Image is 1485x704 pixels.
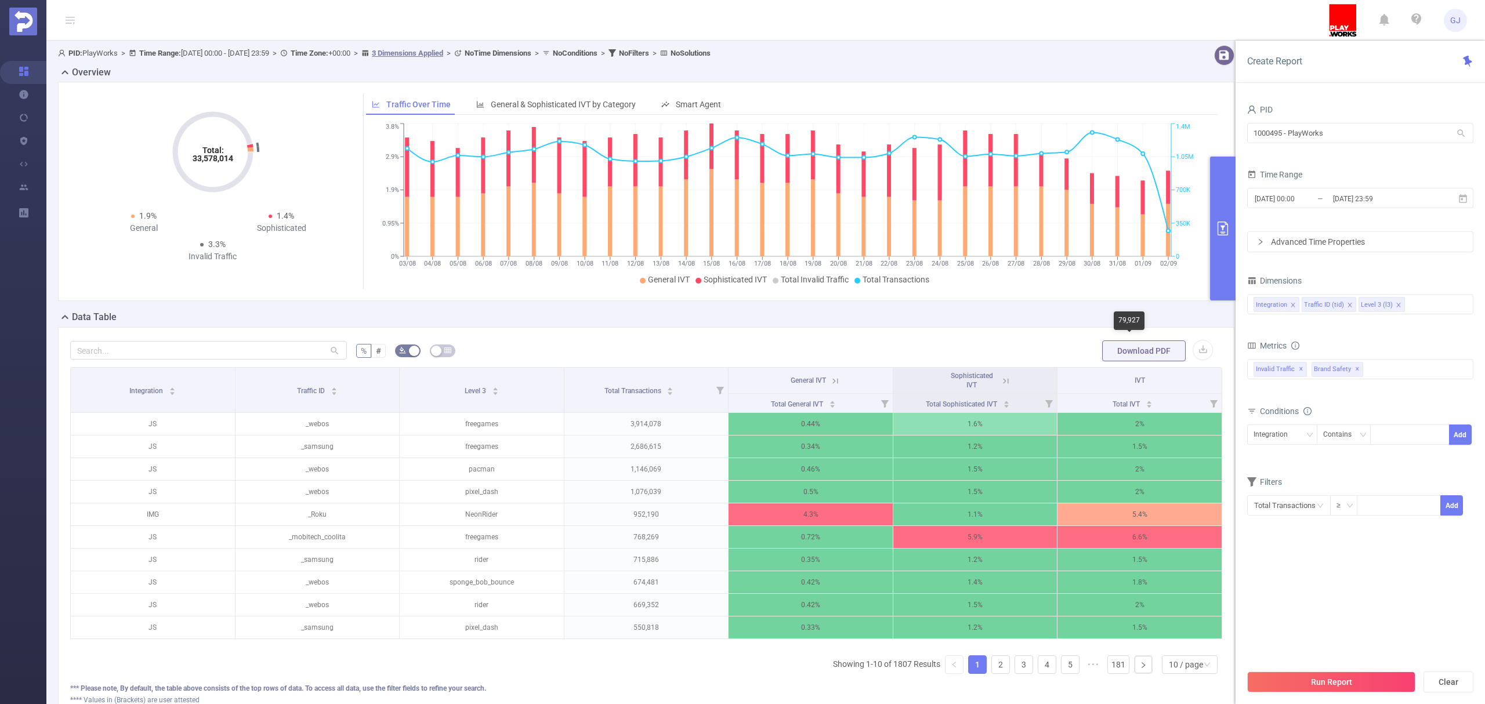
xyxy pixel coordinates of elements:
li: Integration [1254,297,1299,312]
p: 674,481 [564,571,729,593]
span: Filters [1247,477,1282,487]
p: 1.5% [1057,549,1222,571]
i: icon: caret-up [1146,399,1152,402]
input: Search... [70,341,347,360]
tspan: 07/08 [500,260,517,267]
li: Showing 1-10 of 1807 Results [833,655,940,674]
div: Sort [1146,399,1153,406]
i: icon: caret-down [1004,403,1010,407]
i: icon: right [1140,662,1147,669]
p: 5.9% [893,526,1057,548]
button: Download PDF [1102,340,1186,361]
span: Traffic Over Time [386,100,451,109]
u: 3 Dimensions Applied [372,49,443,57]
p: 2% [1057,458,1222,480]
tspan: 3.8% [386,124,399,131]
p: 2% [1057,413,1222,435]
i: icon: bar-chart [476,100,484,108]
i: icon: down [1360,431,1367,440]
li: 2 [991,655,1010,674]
i: icon: right [1257,238,1264,245]
p: IMG [71,503,235,525]
li: Next Page [1134,655,1153,674]
img: Protected Media [9,8,37,35]
a: 181 [1108,656,1129,673]
div: Sort [492,386,499,393]
span: Create Report [1247,56,1302,67]
input: End date [1332,191,1426,206]
p: _webos [236,413,400,435]
li: 1 [968,655,987,674]
div: Integration [1254,425,1296,444]
i: icon: line-chart [372,100,380,108]
p: 5.4% [1057,503,1222,525]
tspan: 09/08 [550,260,567,267]
p: 1.1% [893,503,1057,525]
tspan: 1.05M [1176,153,1194,161]
tspan: 05/08 [449,260,466,267]
tspan: 350K [1176,220,1190,227]
button: Add [1449,424,1472,445]
p: 952,190 [564,503,729,525]
p: _samsung [236,616,400,638]
span: > [531,49,542,57]
p: 1.5% [1057,436,1222,458]
div: Sort [1003,399,1010,406]
i: icon: user [1247,105,1256,114]
li: Next 5 Pages [1084,655,1103,674]
tspan: 23/08 [906,260,923,267]
span: Smart Agent [676,100,721,109]
p: _samsung [236,549,400,571]
tspan: 1.9% [386,187,399,194]
i: icon: info-circle [1291,342,1299,350]
p: JS [71,526,235,548]
p: 1,146,069 [564,458,729,480]
p: JS [71,413,235,435]
div: Integration [1256,297,1287,313]
h2: Overview [72,66,111,79]
p: rider [400,594,564,616]
tspan: 18/08 [779,260,796,267]
tspan: 33,578,014 [193,154,233,163]
span: > [350,49,361,57]
p: 1.8% [1057,571,1222,593]
p: 0.5% [729,481,893,503]
tspan: 12/08 [627,260,644,267]
span: General IVT [648,275,690,284]
i: icon: info-circle [1303,407,1312,415]
p: _webos [236,594,400,616]
div: Traffic ID (tid) [1304,297,1344,313]
span: Conditions [1260,407,1312,416]
p: JS [71,594,235,616]
span: Total Sophisticated IVT [926,400,999,408]
tspan: 02/09 [1160,260,1176,267]
span: ✕ [1355,362,1360,376]
div: Level 3 (l3) [1361,297,1393,313]
tspan: 19/08 [805,260,821,267]
i: icon: caret-down [667,390,673,394]
p: 715,886 [564,549,729,571]
i: icon: caret-up [331,386,337,389]
b: Time Range: [139,49,181,57]
p: 1.6% [893,413,1057,435]
div: ≥ [1336,496,1349,515]
tspan: 30/08 [1084,260,1100,267]
tspan: 21/08 [855,260,872,267]
i: icon: left [951,661,958,668]
div: *** Please note, By default, the table above consists of the top rows of data. To access all data... [70,683,1222,694]
i: icon: caret-down [1146,403,1152,407]
tspan: 31/08 [1109,260,1126,267]
p: JS [71,458,235,480]
span: Total IVT [1113,400,1142,408]
i: icon: caret-up [667,386,673,389]
a: 3 [1015,656,1033,673]
i: icon: caret-down [829,403,835,407]
p: 0.34% [729,436,893,458]
p: 0.35% [729,549,893,571]
span: Traffic ID [297,387,327,395]
p: 1.4% [893,571,1057,593]
li: 181 [1107,655,1129,674]
p: 0.72% [729,526,893,548]
tspan: 22/08 [881,260,897,267]
p: 768,269 [564,526,729,548]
